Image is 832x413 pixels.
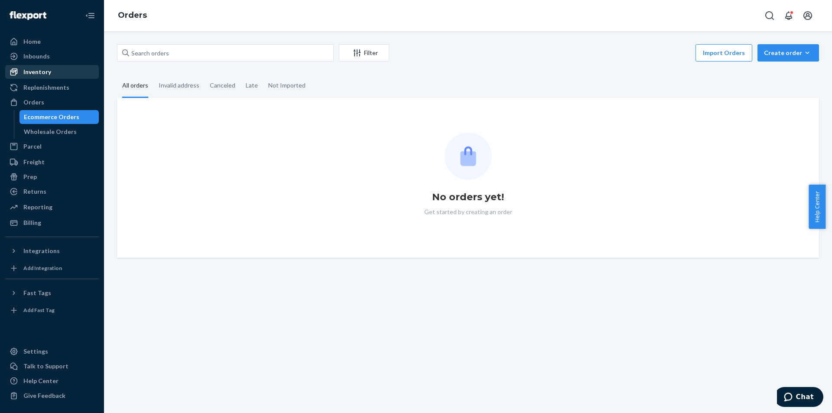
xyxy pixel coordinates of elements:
[23,218,41,227] div: Billing
[23,391,65,400] div: Give Feedback
[5,244,99,258] button: Integrations
[81,7,99,24] button: Close Navigation
[23,289,51,297] div: Fast Tags
[10,11,46,20] img: Flexport logo
[5,185,99,198] a: Returns
[23,68,51,76] div: Inventory
[5,374,99,388] a: Help Center
[23,377,58,385] div: Help Center
[122,74,148,98] div: All orders
[24,127,77,136] div: Wholesale Orders
[757,44,819,62] button: Create order
[339,49,389,57] div: Filter
[19,125,99,139] a: Wholesale Orders
[23,264,62,272] div: Add Integration
[424,208,512,216] p: Get started by creating an order
[761,7,778,24] button: Open Search Box
[23,187,46,196] div: Returns
[5,389,99,403] button: Give Feedback
[5,81,99,94] a: Replenishments
[5,49,99,63] a: Inbounds
[23,362,68,371] div: Talk to Support
[5,65,99,79] a: Inventory
[23,203,52,211] div: Reporting
[5,170,99,184] a: Prep
[432,190,504,204] h1: No orders yet!
[777,387,823,409] iframe: Opens a widget where you can chat to one of our agents
[23,247,60,255] div: Integrations
[24,113,79,121] div: Ecommerce Orders
[5,155,99,169] a: Freight
[5,216,99,230] a: Billing
[23,158,45,166] div: Freight
[19,110,99,124] a: Ecommerce Orders
[5,359,99,373] button: Talk to Support
[780,7,797,24] button: Open notifications
[246,74,258,97] div: Late
[111,3,154,28] ol: breadcrumbs
[23,52,50,61] div: Inbounds
[764,49,812,57] div: Create order
[5,345,99,358] a: Settings
[799,7,816,24] button: Open account menu
[5,35,99,49] a: Home
[159,74,199,97] div: Invalid address
[5,303,99,317] a: Add Fast Tag
[23,142,42,151] div: Parcel
[23,172,37,181] div: Prep
[5,95,99,109] a: Orders
[695,44,752,62] button: Import Orders
[5,140,99,153] a: Parcel
[339,44,389,62] button: Filter
[5,261,99,275] a: Add Integration
[23,98,44,107] div: Orders
[445,133,492,180] img: Empty list
[268,74,305,97] div: Not Imported
[23,37,41,46] div: Home
[117,44,334,62] input: Search orders
[5,200,99,214] a: Reporting
[118,10,147,20] a: Orders
[23,306,55,314] div: Add Fast Tag
[809,185,825,229] button: Help Center
[210,74,235,97] div: Canceled
[23,347,48,356] div: Settings
[5,286,99,300] button: Fast Tags
[23,83,69,92] div: Replenishments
